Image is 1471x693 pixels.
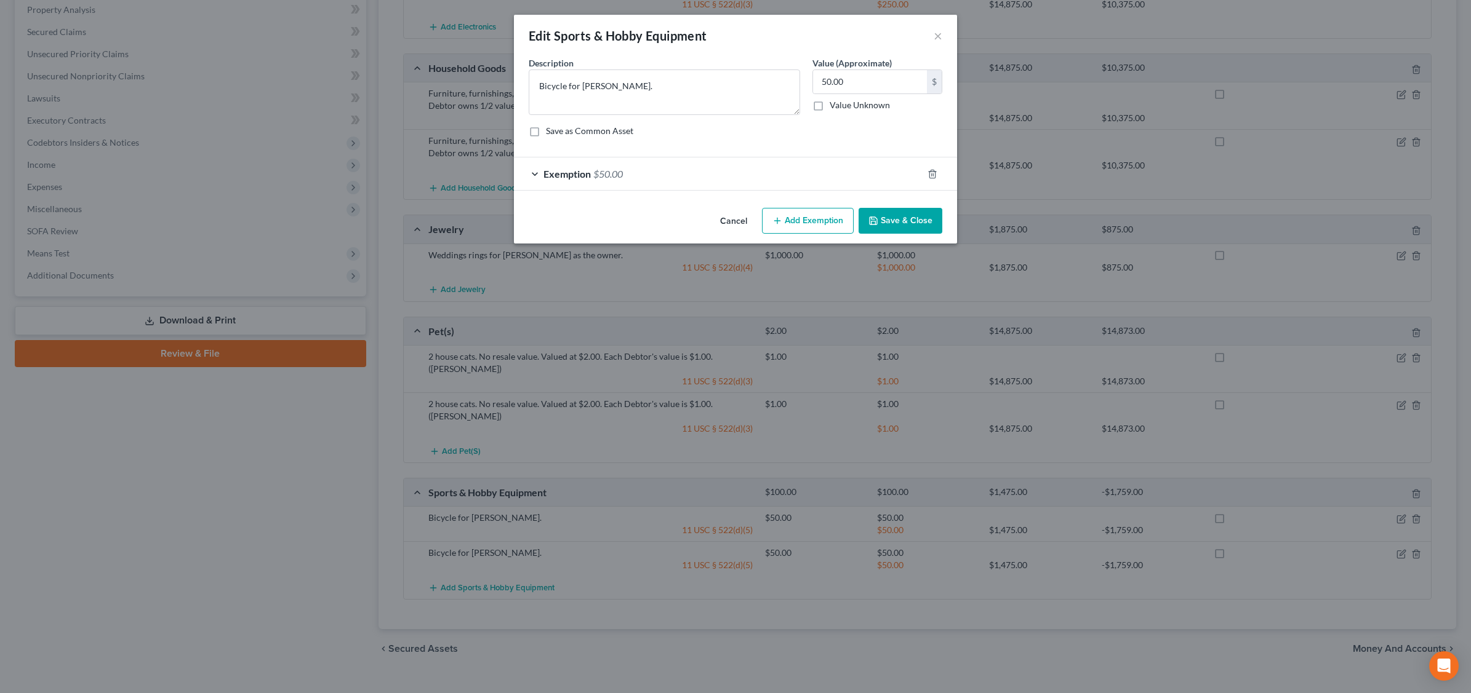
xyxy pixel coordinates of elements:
[529,58,574,68] span: Description
[812,57,892,69] label: Value (Approximate)
[934,28,942,43] button: ×
[529,27,707,44] div: Edit Sports & Hobby Equipment
[546,125,633,137] label: Save as Common Asset
[543,168,591,180] span: Exemption
[710,209,757,234] button: Cancel
[593,168,623,180] span: $50.00
[1429,651,1459,681] div: Open Intercom Messenger
[927,70,942,93] div: $
[762,208,854,234] button: Add Exemption
[813,70,927,93] input: 0.00
[859,208,942,234] button: Save & Close
[830,99,890,111] label: Value Unknown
